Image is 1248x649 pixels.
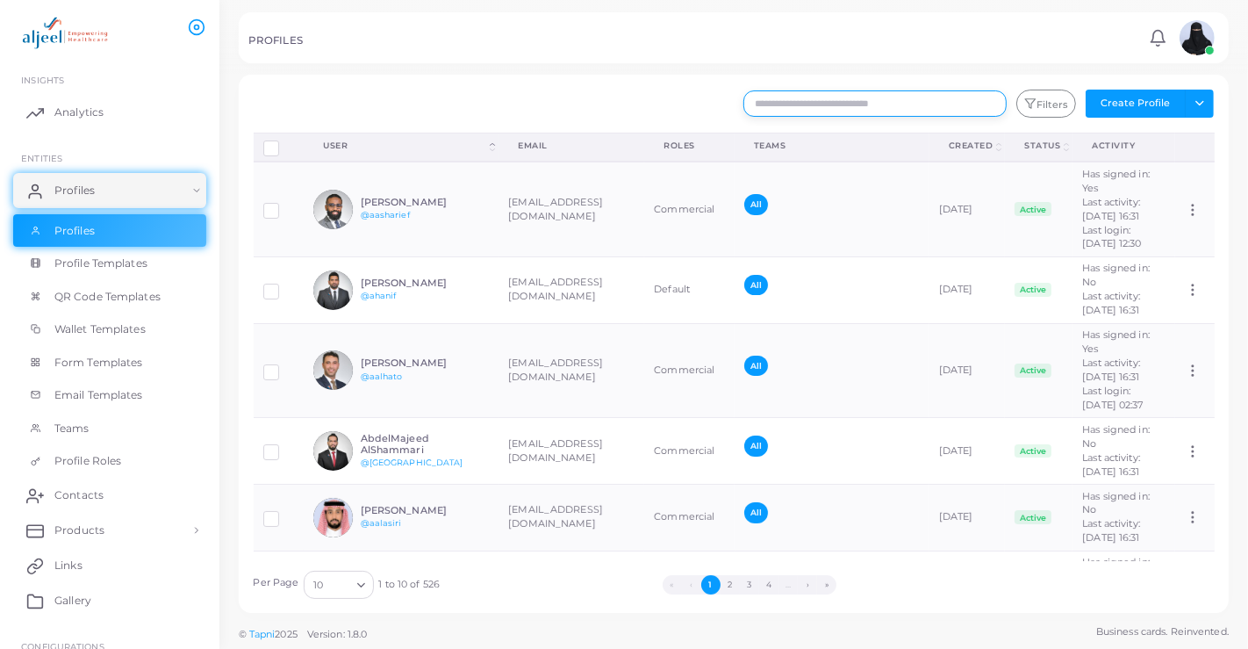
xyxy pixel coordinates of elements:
span: Business cards. Reinvented. [1096,624,1229,639]
span: Last activity: [DATE] 16:31 [1082,517,1140,544]
input: Search for option [325,575,350,595]
td: Commercial [644,162,734,256]
td: Technical Services [644,551,734,617]
a: Email Templates [13,379,206,412]
a: @ahanif [361,291,397,300]
td: [EMAIL_ADDRESS][DOMAIN_NAME] [498,485,644,552]
td: [DATE] [929,162,1006,256]
td: [DATE] [929,551,1006,617]
span: All [744,356,768,376]
span: Last login: [DATE] 02:37 [1082,385,1143,411]
label: Per Page [254,576,299,590]
a: Wallet Templates [13,313,206,346]
td: [DATE] [929,256,1006,323]
a: Profiles [13,214,206,248]
td: Commercial [644,323,734,418]
h6: [PERSON_NAME] [361,357,490,369]
span: Has signed in: Yes [1082,328,1150,355]
div: Email [518,140,625,152]
div: Teams [754,140,910,152]
span: Has signed in: No [1082,556,1150,582]
span: Active [1015,510,1051,524]
td: Default [644,256,734,323]
span: Wallet Templates [54,321,146,337]
span: All [744,436,768,456]
img: avatar [313,350,353,390]
span: Last activity: [DATE] 16:31 [1082,357,1140,383]
a: Teams [13,412,206,445]
span: All [744,502,768,523]
button: Go to page 1 [701,575,721,595]
a: Contacts [13,478,206,513]
th: Row-selection [254,133,305,162]
div: Roles [663,140,714,152]
span: Active [1015,202,1051,216]
td: Commercial [644,485,734,552]
button: Go to page 2 [721,575,740,595]
span: QR Code Templates [54,289,161,305]
span: Gallery [54,593,91,609]
h6: [PERSON_NAME] [361,197,490,208]
span: Has signed in: Yes [1082,168,1150,194]
td: [EMAIL_ADDRESS][DOMAIN_NAME] [498,256,644,323]
a: Links [13,548,206,583]
td: [DATE] [929,418,1006,485]
span: Has signed in: No [1082,423,1150,450]
div: User [323,140,486,152]
span: Version: 1.8.0 [307,628,368,640]
a: Analytics [13,95,206,130]
div: Created [949,140,993,152]
button: Go to page 4 [759,575,778,595]
img: avatar [1180,20,1215,55]
button: Go to last page [817,575,836,595]
img: avatar [313,190,353,229]
span: Last login: [DATE] 12:30 [1082,224,1141,250]
a: Profiles [13,173,206,208]
a: Gallery [13,583,206,618]
td: Commercial [644,418,734,485]
span: Form Templates [54,355,143,371]
a: @aalasiri [361,518,402,528]
th: Action [1175,133,1214,162]
span: 2025 [275,627,297,642]
a: @[GEOGRAPHIC_DATA] [361,458,463,467]
span: Contacts [54,487,104,503]
span: Has signed in: No [1082,262,1150,288]
span: Active [1015,364,1051,378]
span: Last activity: [DATE] 16:31 [1082,196,1140,222]
span: Has signed in: No [1082,490,1150,516]
ul: Pagination [440,575,1059,595]
span: All [744,275,768,295]
span: Profile Templates [54,256,147,271]
div: Status [1024,140,1060,152]
a: logo [16,17,113,49]
span: Active [1015,283,1051,297]
td: [EMAIL_ADDRESS][DOMAIN_NAME] [498,162,644,256]
span: Products [54,523,104,538]
a: Tapni [249,628,276,640]
span: Analytics [54,105,104,120]
h6: [PERSON_NAME] [361,505,490,516]
img: avatar [313,431,353,471]
div: activity [1092,140,1156,152]
h5: PROFILES [248,34,303,47]
a: Form Templates [13,346,206,379]
span: Profile Roles [54,453,121,469]
button: Create Profile [1086,90,1186,118]
button: Filters [1016,90,1076,118]
a: @aalhato [361,371,403,381]
div: Search for option [304,571,374,599]
span: Last activity: [DATE] 16:31 [1082,451,1140,478]
span: 10 [313,576,323,595]
span: Active [1015,444,1051,458]
h6: [PERSON_NAME] [361,278,490,289]
td: [EMAIL_ADDRESS][DOMAIN_NAME] [498,418,644,485]
span: Last activity: [DATE] 16:31 [1082,290,1140,316]
h6: AbdelMajeed AlShammari [361,433,490,456]
td: [DATE] [929,485,1006,552]
span: Email Templates [54,387,143,403]
a: QR Code Templates [13,280,206,314]
span: All [744,194,768,214]
td: [EMAIL_ADDRESS][DOMAIN_NAME] [498,551,644,617]
td: [EMAIL_ADDRESS][DOMAIN_NAME] [498,323,644,418]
